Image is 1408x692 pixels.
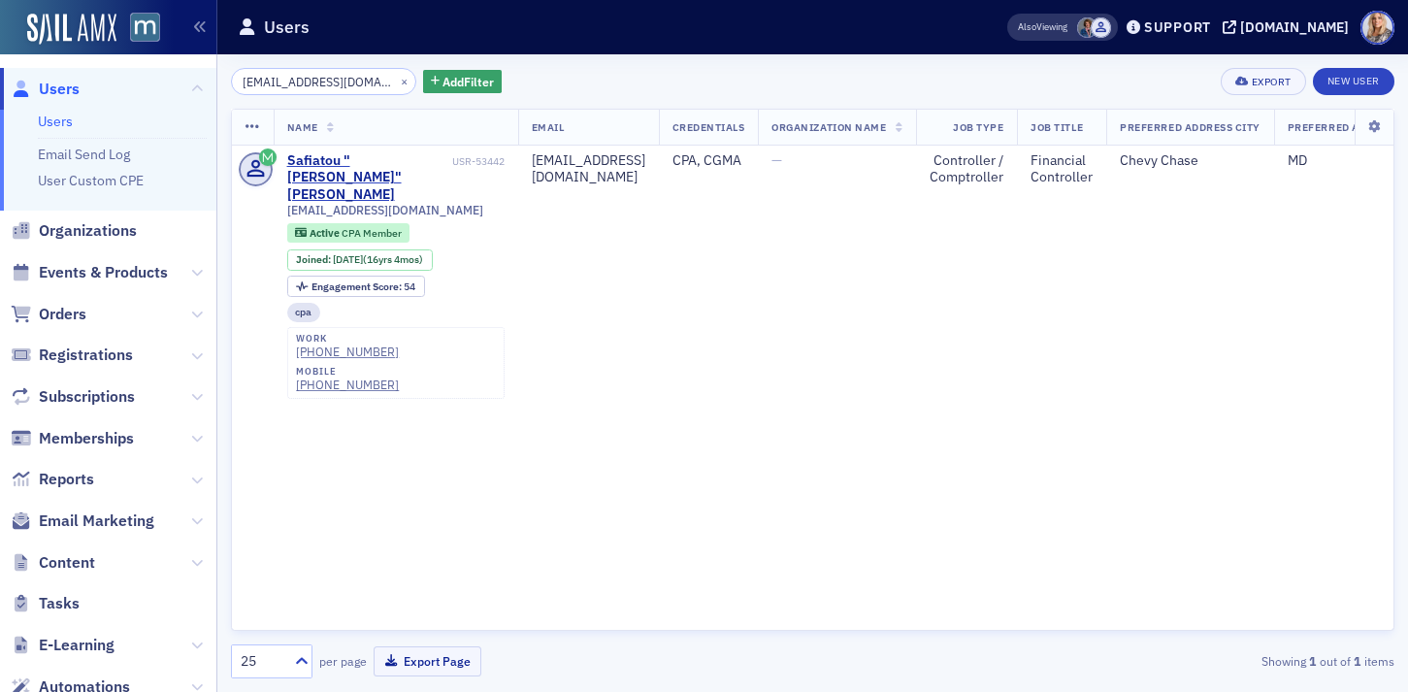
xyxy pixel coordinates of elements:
span: E-Learning [39,635,115,656]
span: Chris Dougherty [1077,17,1097,38]
button: × [396,72,413,89]
span: CPA Member [342,226,402,240]
a: Tasks [11,593,80,614]
div: Engagement Score: 54 [287,276,425,297]
div: Support [1144,18,1211,36]
span: Joined : [296,253,333,266]
div: 54 [311,281,415,292]
div: Export [1252,77,1292,87]
input: Search… [231,68,416,95]
span: — [771,151,782,169]
button: [DOMAIN_NAME] [1223,20,1356,34]
span: Job Title [1031,120,1083,134]
span: Organizations [39,220,137,242]
a: [PHONE_NUMBER] [296,378,399,392]
label: per page [319,652,367,670]
span: Email Marketing [39,511,154,532]
div: Financial Controller [1031,152,1093,186]
span: Content [39,552,95,574]
a: User Custom CPE [38,172,144,189]
img: SailAMX [130,13,160,43]
span: Add Filter [442,73,494,90]
a: Reports [11,469,94,490]
span: Organization Name [771,120,886,134]
span: Credentials [672,120,745,134]
div: [EMAIL_ADDRESS][DOMAIN_NAME] [532,152,645,186]
a: Content [11,552,95,574]
span: Events & Products [39,262,168,283]
span: Memberships [39,428,134,449]
span: Justin Chase [1091,17,1111,38]
span: Engagement Score : [311,280,404,293]
span: Tasks [39,593,80,614]
strong: 1 [1306,652,1320,670]
span: Subscriptions [39,386,135,408]
a: Safiatou "[PERSON_NAME]" [PERSON_NAME] [287,152,449,204]
div: Also [1018,20,1036,33]
strong: 1 [1351,652,1364,670]
div: Active: Active: CPA Member [287,223,410,243]
span: Preferred Address City [1120,120,1261,134]
div: (16yrs 4mos) [333,253,423,266]
a: Subscriptions [11,386,135,408]
a: Organizations [11,220,137,242]
a: [PHONE_NUMBER] [296,345,399,359]
div: [DOMAIN_NAME] [1240,18,1349,36]
div: Joined: 2009-05-05 00:00:00 [287,249,433,271]
a: Active CPA Member [295,226,401,239]
span: [DATE] [333,252,363,266]
span: [EMAIL_ADDRESS][DOMAIN_NAME] [287,203,483,217]
a: View Homepage [116,13,160,46]
img: SailAMX [27,14,116,45]
div: CPA, CGMA [672,152,745,170]
div: work [296,333,399,345]
a: Email Marketing [11,511,154,532]
span: Registrations [39,345,133,366]
span: Orders [39,304,86,325]
a: Memberships [11,428,134,449]
a: Registrations [11,345,133,366]
button: Export Page [374,646,481,676]
div: Controller / Comptroller [930,152,1003,186]
span: Viewing [1018,20,1067,34]
span: Name [287,120,318,134]
div: Showing out of items [1020,652,1394,670]
div: 25 [241,651,283,672]
a: Events & Products [11,262,168,283]
a: Users [11,79,80,100]
span: Users [39,79,80,100]
a: E-Learning [11,635,115,656]
span: Email [532,120,565,134]
span: Profile [1360,11,1394,45]
a: Email Send Log [38,146,130,163]
button: AddFilter [423,70,503,94]
div: cpa [287,303,321,322]
span: Job Type [953,120,1003,134]
a: Orders [11,304,86,325]
a: Users [38,113,73,130]
h1: Users [264,16,310,39]
a: New User [1313,68,1394,95]
div: USR-53442 [452,155,505,168]
button: Export [1221,68,1305,95]
div: Chevy Chase [1120,152,1261,170]
div: mobile [296,366,399,378]
span: Active [310,226,342,240]
span: Reports [39,469,94,490]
